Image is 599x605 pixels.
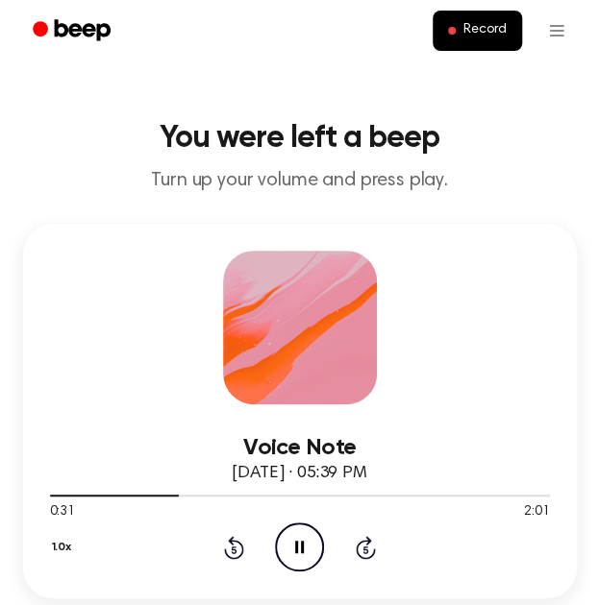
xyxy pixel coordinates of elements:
[15,169,584,193] p: Turn up your volume and press play.
[534,8,580,54] button: Open menu
[19,12,128,50] a: Beep
[15,123,584,154] h1: You were left a beep
[50,531,79,564] button: 1.0x
[232,465,366,482] span: [DATE] · 05:39 PM
[50,502,75,522] span: 0:31
[463,22,507,39] span: Record
[50,435,550,461] h3: Voice Note
[433,11,522,51] button: Record
[524,502,549,522] span: 2:01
